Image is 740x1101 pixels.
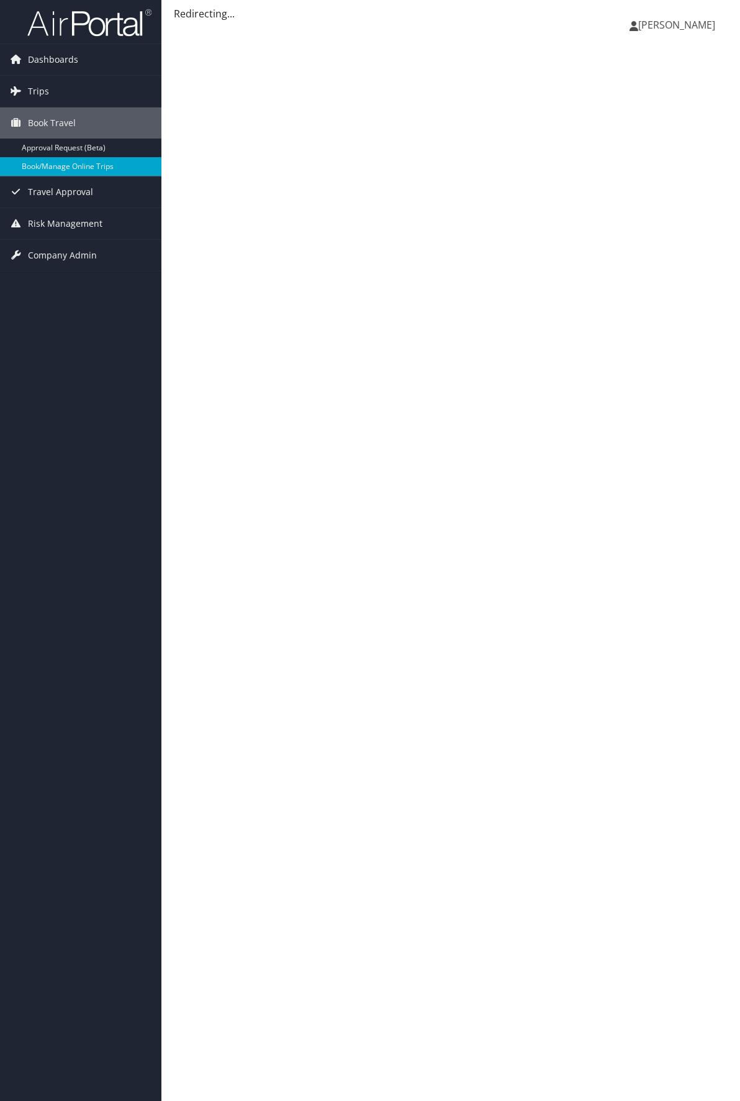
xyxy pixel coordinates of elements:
span: Travel Approval [28,176,93,208]
div: Redirecting... [174,6,728,21]
span: Trips [28,76,49,107]
span: Dashboards [28,44,78,75]
span: Risk Management [28,208,102,239]
span: [PERSON_NAME] [638,18,715,32]
span: Company Admin [28,240,97,271]
img: airportal-logo.png [27,8,151,37]
span: Book Travel [28,107,76,139]
a: [PERSON_NAME] [629,6,728,43]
